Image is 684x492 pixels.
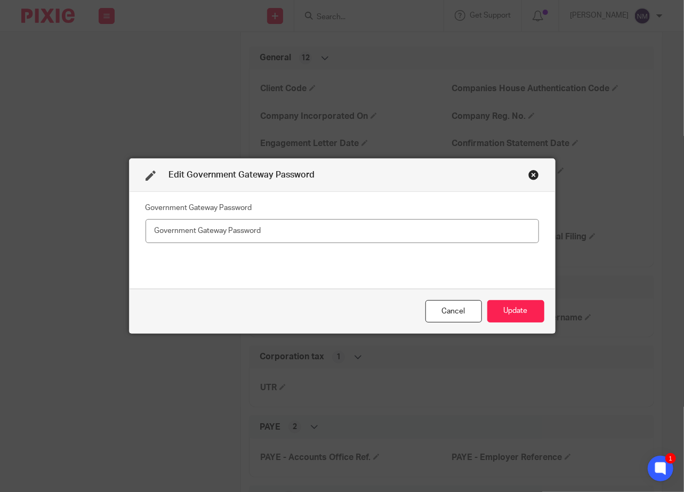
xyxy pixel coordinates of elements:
[425,300,482,323] div: Close this dialog window
[487,300,544,323] button: Update
[146,203,252,213] label: Government Gateway Password
[665,453,676,464] div: 1
[146,219,539,243] input: Government Gateway Password
[169,171,315,179] span: Edit Government Gateway Password
[528,170,539,180] div: Close this dialog window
